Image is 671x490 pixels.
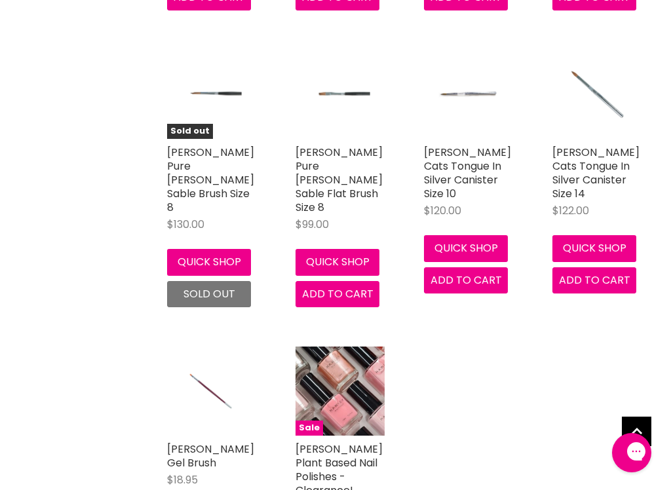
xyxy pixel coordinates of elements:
[424,267,508,293] button: Add to cart
[311,50,370,139] img: Hawley Pure Kolinsky Sable Flat Brush Size 8
[167,249,251,275] button: Quick shop
[167,281,251,307] button: Sold out
[182,347,242,436] img: Hawley Gel Brush
[182,50,242,139] img: Hawley Pure Kolinsky Sable Brush Size 8
[296,50,385,139] a: Hawley Pure Kolinsky Sable Flat Brush Size 8
[424,145,511,201] a: [PERSON_NAME] Cats Tongue In Silver Canister Size 10
[167,145,254,215] a: [PERSON_NAME] Pure [PERSON_NAME] Sable Brush Size 8
[605,428,658,477] iframe: Gorgias live chat messenger
[167,50,256,139] a: Hawley Pure Kolinsky Sable Brush Size 8Sold out
[559,273,630,288] span: Add to cart
[167,347,256,436] a: Hawley Gel Brush
[167,472,198,487] span: $18.95
[424,235,508,261] button: Quick shop
[296,347,385,436] a: Hawley Plant Based Nail Polishes - Clearance!Sale
[552,267,636,293] button: Add to cart
[167,217,204,232] span: $130.00
[552,145,640,201] a: [PERSON_NAME] Cats Tongue In Silver Canister Size 14
[296,421,323,436] span: Sale
[296,347,385,436] img: Hawley Plant Based Nail Polishes - Clearance!
[302,286,374,301] span: Add to cart
[424,50,513,139] a: Hawley Cats Tongue In Silver Canister Size 10
[167,124,213,139] span: Sold out
[424,203,461,218] span: $120.00
[552,50,642,139] a: Hawley Cats Tongue In Silver Canister Size 14
[296,217,329,232] span: $99.00
[296,145,383,215] a: [PERSON_NAME] Pure [PERSON_NAME] Sable Flat Brush Size 8
[552,203,589,218] span: $122.00
[296,281,379,307] button: Add to cart
[296,249,379,275] button: Quick shop
[567,50,627,139] img: Hawley Cats Tongue In Silver Canister Size 14
[431,273,502,288] span: Add to cart
[552,235,636,261] button: Quick shop
[183,286,235,301] span: Sold out
[439,50,499,139] img: Hawley Cats Tongue In Silver Canister Size 10
[167,442,254,470] a: [PERSON_NAME] Gel Brush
